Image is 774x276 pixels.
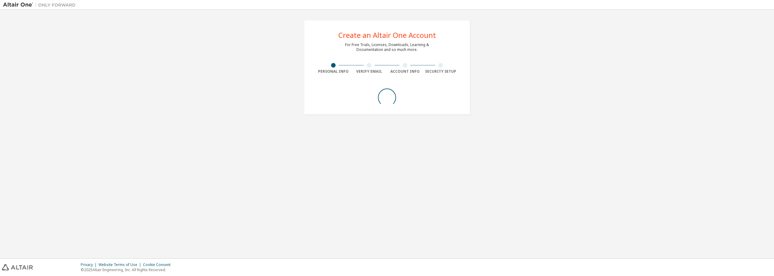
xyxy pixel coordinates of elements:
img: altair_logo.svg [2,264,33,271]
div: Personal Info [315,69,351,74]
div: Cookie Consent [143,262,174,267]
div: Account Info [387,69,423,74]
p: © 2025 Altair Engineering, Inc. All Rights Reserved. [81,267,174,272]
div: Verify Email [351,69,387,74]
img: Altair One [3,2,79,8]
div: For Free Trials, Licenses, Downloads, Learning & Documentation and so much more. [345,42,429,52]
div: Security Setup [423,69,459,74]
div: Website Terms of Use [99,262,143,267]
div: Create an Altair One Account [338,32,436,39]
div: Privacy [81,262,99,267]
